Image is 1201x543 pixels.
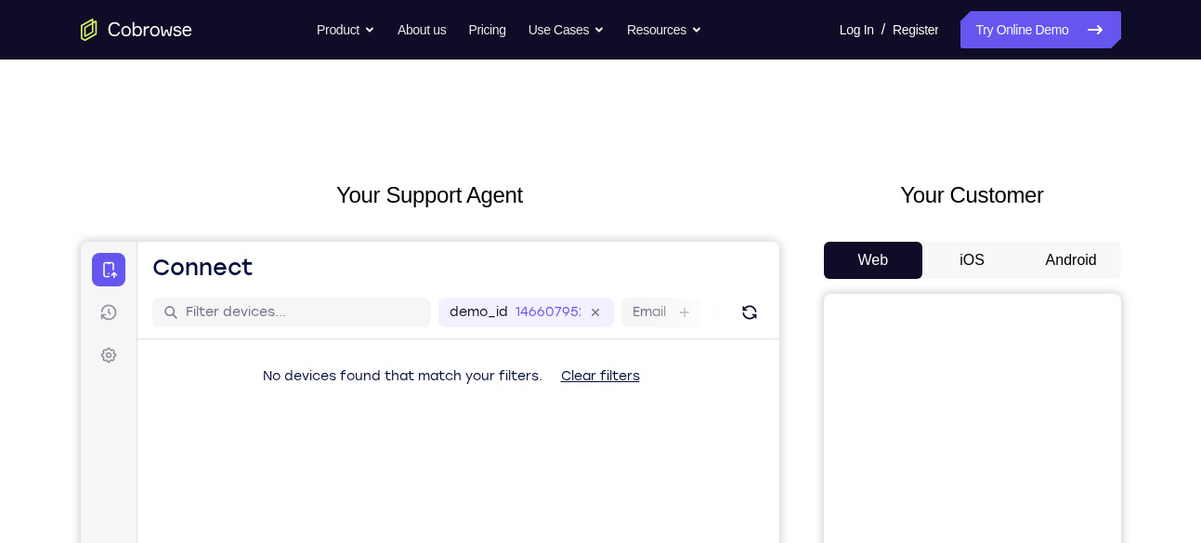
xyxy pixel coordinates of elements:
button: Use Cases [529,11,605,48]
label: demo_id [369,61,427,80]
span: No devices found that match your filters. [182,126,462,142]
a: Go to the home page [81,19,192,41]
button: Clear filters [465,116,574,153]
span: / [881,19,885,41]
a: Settings [11,97,45,130]
a: Try Online Demo [960,11,1120,48]
a: Log In [840,11,874,48]
input: Filter devices... [105,61,339,80]
a: Register [893,11,938,48]
button: Android [1022,242,1121,279]
a: Connect [11,11,45,45]
a: Sessions [11,54,45,87]
button: Resources [627,11,702,48]
label: Email [552,61,585,80]
h2: Your Support Agent [81,179,779,212]
button: Web [824,242,923,279]
button: Refresh [654,56,684,86]
h1: Connect [72,11,173,41]
button: iOS [922,242,1022,279]
h2: Your Customer [824,179,1121,212]
a: About us [398,11,446,48]
a: Pricing [468,11,505,48]
button: Product [317,11,375,48]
